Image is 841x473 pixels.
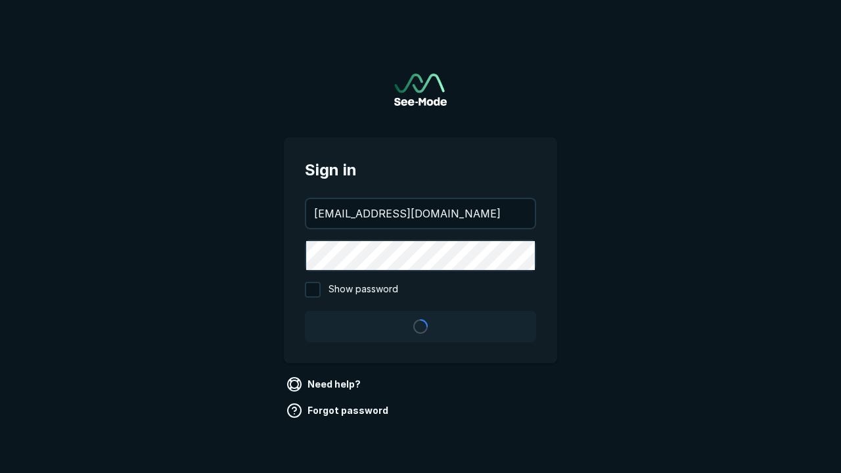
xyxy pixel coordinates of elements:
img: See-Mode Logo [394,74,447,106]
input: your@email.com [306,199,535,228]
a: Forgot password [284,400,394,421]
span: Show password [329,282,398,298]
span: Sign in [305,158,536,182]
a: Need help? [284,374,366,395]
a: Go to sign in [394,74,447,106]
